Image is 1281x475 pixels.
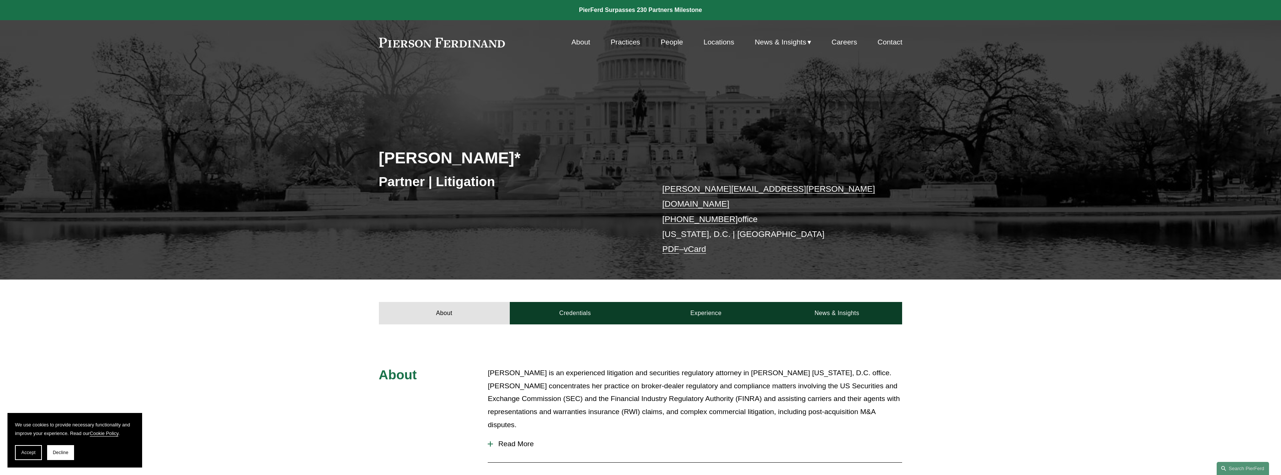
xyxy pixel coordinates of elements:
[493,440,902,448] span: Read More
[21,450,36,455] span: Accept
[755,35,811,49] a: folder dropdown
[379,302,510,324] a: About
[47,445,74,460] button: Decline
[662,184,875,209] a: [PERSON_NAME][EMAIL_ADDRESS][PERSON_NAME][DOMAIN_NAME]
[661,35,683,49] a: People
[90,431,119,436] a: Cookie Policy
[53,450,68,455] span: Decline
[379,367,417,382] span: About
[15,445,42,460] button: Accept
[611,35,640,49] a: Practices
[662,182,880,257] p: office [US_STATE], D.C. | [GEOGRAPHIC_DATA] –
[641,302,772,324] a: Experience
[571,35,590,49] a: About
[684,244,706,254] a: vCard
[704,35,734,49] a: Locations
[1217,462,1269,475] a: Search this site
[379,148,641,167] h2: [PERSON_NAME]*
[771,302,902,324] a: News & Insights
[877,35,902,49] a: Contact
[488,367,902,431] p: [PERSON_NAME] is an experienced litigation and securities regulatory attorney in [PERSON_NAME] [U...
[831,35,857,49] a: Careers
[755,36,806,49] span: News & Insights
[379,173,641,190] h3: Partner | Litigation
[488,434,902,454] button: Read More
[510,302,641,324] a: Credentials
[15,420,135,438] p: We use cookies to provide necessary functionality and improve your experience. Read our .
[662,215,738,224] a: [PHONE_NUMBER]
[662,244,679,254] a: PDF
[7,413,142,468] section: Cookie banner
